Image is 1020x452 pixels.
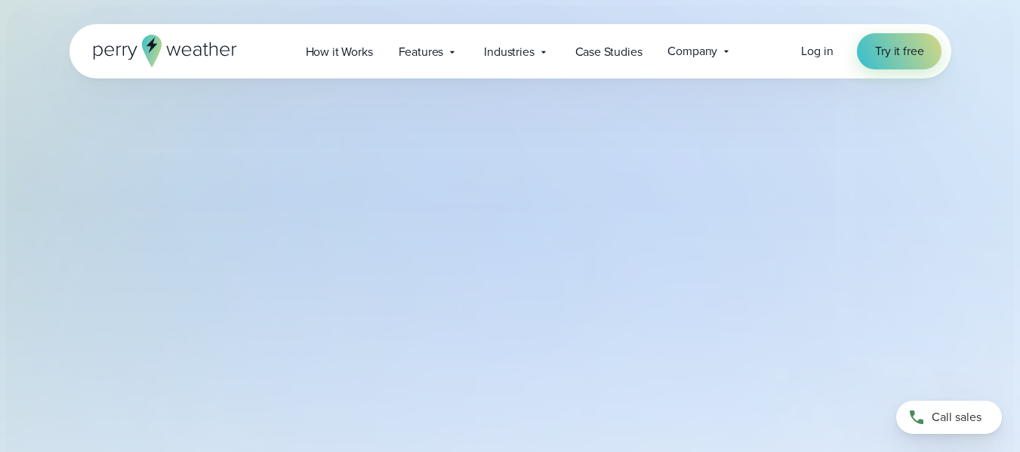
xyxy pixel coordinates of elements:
span: Case Studies [575,43,643,61]
span: How it Works [306,43,373,61]
span: Industries [484,43,534,61]
span: Company [667,42,717,60]
a: How it Works [293,36,386,67]
a: Call sales [896,401,1002,434]
a: Try it free [857,33,941,69]
span: Try it free [875,42,923,60]
span: Call sales [932,408,981,426]
span: Features [399,43,444,61]
a: Log in [801,42,833,60]
a: Case Studies [562,36,655,67]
